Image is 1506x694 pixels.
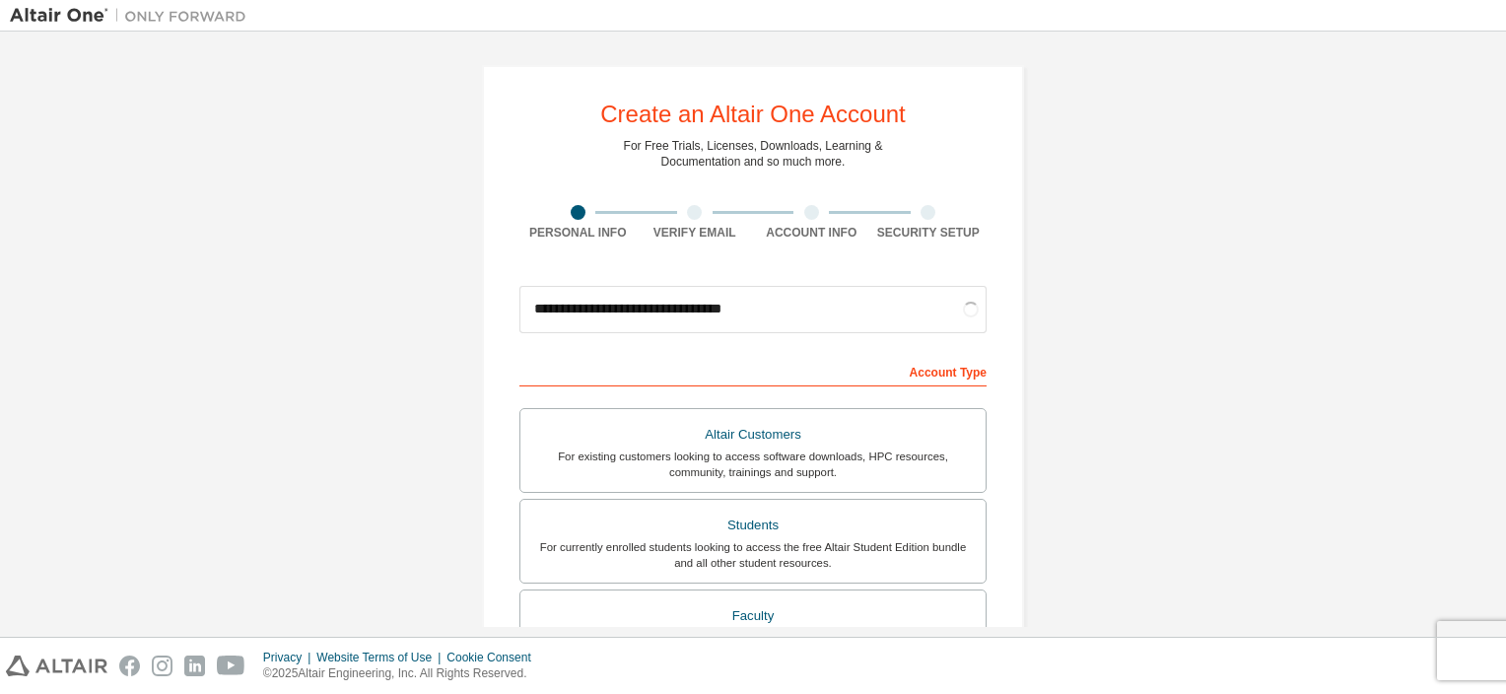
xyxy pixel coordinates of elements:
[753,225,870,241] div: Account Info
[10,6,256,26] img: Altair One
[532,539,974,571] div: For currently enrolled students looking to access the free Altair Student Edition bundle and all ...
[624,138,883,170] div: For Free Trials, Licenses, Downloads, Learning & Documentation and so much more.
[184,656,205,676] img: linkedin.svg
[316,650,446,665] div: Website Terms of Use
[519,355,987,386] div: Account Type
[263,665,543,682] p: © 2025 Altair Engineering, Inc. All Rights Reserved.
[532,449,974,480] div: For existing customers looking to access software downloads, HPC resources, community, trainings ...
[446,650,542,665] div: Cookie Consent
[532,512,974,539] div: Students
[637,225,754,241] div: Verify Email
[600,103,906,126] div: Create an Altair One Account
[217,656,245,676] img: youtube.svg
[6,656,107,676] img: altair_logo.svg
[263,650,316,665] div: Privacy
[870,225,988,241] div: Security Setup
[519,225,637,241] div: Personal Info
[532,602,974,630] div: Faculty
[152,656,172,676] img: instagram.svg
[119,656,140,676] img: facebook.svg
[532,421,974,449] div: Altair Customers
